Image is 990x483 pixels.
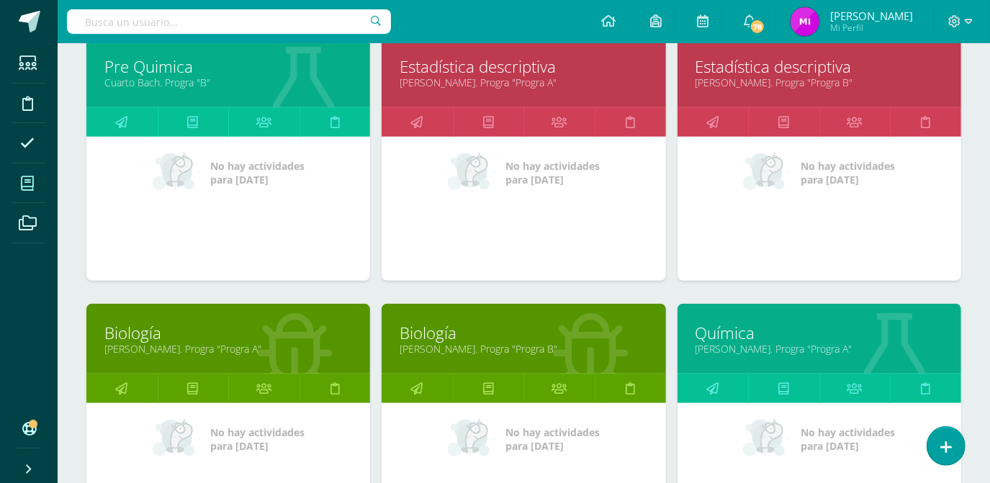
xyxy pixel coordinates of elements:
[448,417,495,461] img: no_activities_small.png
[696,322,943,344] a: Química
[505,425,600,453] span: No hay actividades para [DATE]
[104,342,352,356] a: [PERSON_NAME]. Progra "Progra A"
[801,425,895,453] span: No hay actividades para [DATE]
[830,22,913,34] span: Mi Perfil
[696,342,943,356] a: [PERSON_NAME]. Progra "Progra A"
[743,151,791,194] img: no_activities_small.png
[153,151,200,194] img: no_activities_small.png
[104,55,352,78] a: Pre Quimica
[210,159,305,186] span: No hay actividades para [DATE]
[400,342,647,356] a: [PERSON_NAME]. Progra "Progra B"
[750,19,765,35] span: 78
[801,159,895,186] span: No hay actividades para [DATE]
[104,322,352,344] a: Biología
[743,417,791,461] img: no_activities_small.png
[448,151,495,194] img: no_activities_small.png
[696,76,943,89] a: [PERSON_NAME]. Progra "Progra B"
[210,425,305,453] span: No hay actividades para [DATE]
[400,55,647,78] a: Estadística descriptiva
[791,7,819,36] img: e580cc0eb62752fa762e7f6d173b6223.png
[830,9,913,23] span: [PERSON_NAME]
[400,322,647,344] a: Biología
[153,417,200,461] img: no_activities_small.png
[696,55,943,78] a: Estadística descriptiva
[400,76,647,89] a: [PERSON_NAME]. Progra "Progra A"
[505,159,600,186] span: No hay actividades para [DATE]
[67,9,391,34] input: Busca un usuario...
[104,76,352,89] a: Cuarto Bach. Progra "B"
